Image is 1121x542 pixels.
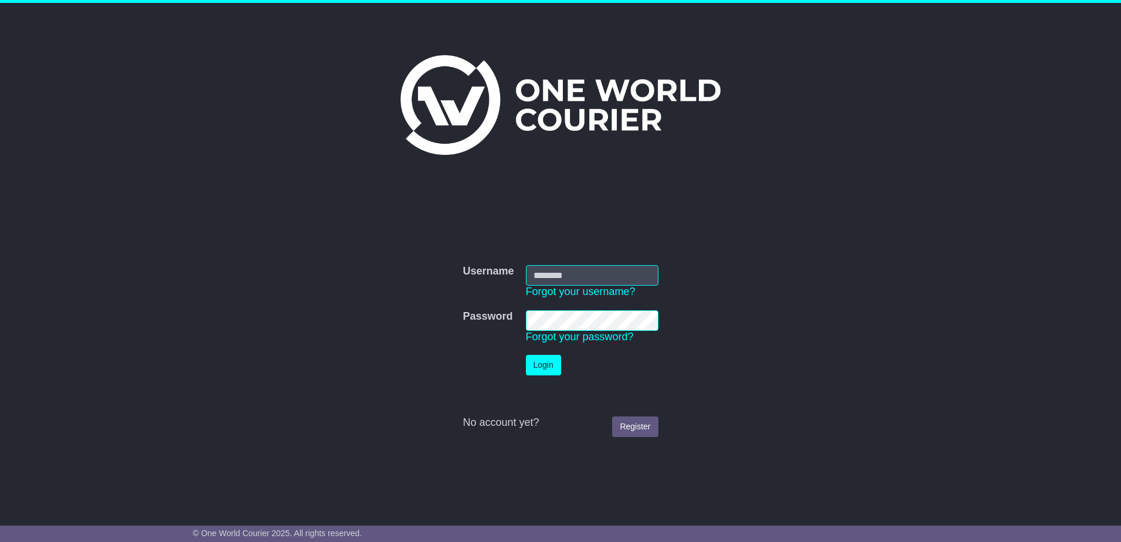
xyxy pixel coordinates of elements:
button: Login [526,355,561,375]
span: © One World Courier 2025. All rights reserved. [193,529,362,538]
label: Password [463,310,512,323]
img: One World [400,55,721,155]
a: Forgot your username? [526,286,636,297]
a: Forgot your password? [526,331,634,343]
label: Username [463,265,514,278]
a: Register [612,416,658,437]
div: No account yet? [463,416,658,429]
